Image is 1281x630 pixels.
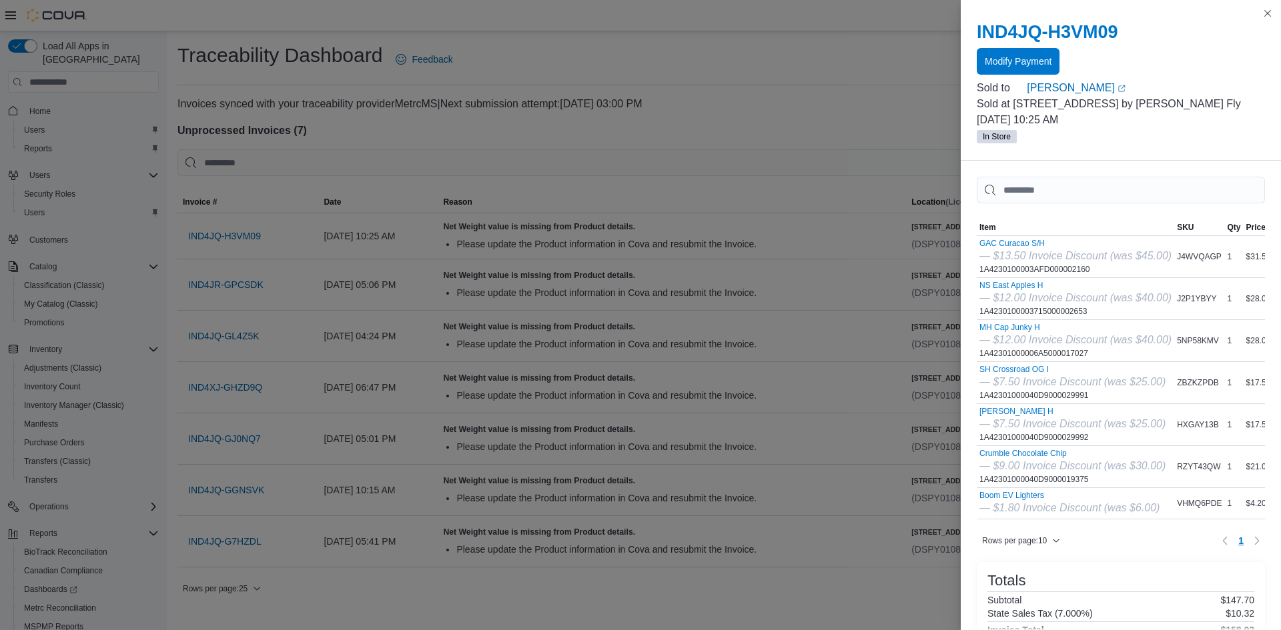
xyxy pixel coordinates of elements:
[1260,5,1276,21] button: Close this dialog
[1244,333,1274,349] div: $28.00
[987,595,1021,605] h6: Subtotal
[979,239,1172,275] div: 1A4230100003AFD000002160
[1118,85,1126,93] svg: External link
[979,365,1166,401] div: 1A42301000040D9000029991
[977,177,1265,203] input: This is a search bar. As you type, the results lower in the page will automatically filter.
[1177,419,1218,430] span: HXGAY13B
[1233,530,1249,551] ul: Pagination for table: MemoryTable from EuiInMemoryTable
[1244,375,1274,391] div: $17.50
[979,323,1172,359] div: 1A42301000006A5000017027
[977,112,1265,128] p: [DATE] 10:25 AM
[1225,495,1244,511] div: 1
[982,535,1047,546] span: Rows per page : 10
[1244,417,1274,433] div: $17.50
[1244,249,1274,265] div: $31.50
[1027,80,1265,96] a: [PERSON_NAME]External link
[1217,530,1265,551] nav: Pagination for table: MemoryTable from EuiInMemoryTable
[979,365,1166,374] button: SH Crossroad OG I
[987,573,1025,589] h3: Totals
[977,80,1024,96] div: Sold to
[979,281,1172,290] button: NS East Apples H
[979,290,1172,306] div: — $12.00 Invoice Discount (was $40.00)
[979,248,1172,264] div: — $13.50 Invoice Discount (was $45.00)
[1225,375,1244,391] div: 1
[979,491,1160,500] button: Boom EV Lighters
[1225,249,1244,265] div: 1
[1225,459,1244,475] div: 1
[979,239,1172,248] button: GAC Curacao S/H
[979,281,1172,317] div: 1A4230100003715000002653
[977,48,1059,75] button: Modify Payment
[979,449,1166,485] div: 1A42301000040D9000019375
[1244,495,1274,511] div: $4.20
[1246,222,1266,233] span: Price
[1244,459,1274,475] div: $21.00
[1225,333,1244,349] div: 1
[977,21,1265,43] h2: IND4JQ-H3VM09
[1217,533,1233,549] button: Previous page
[979,374,1166,390] div: — $7.50 Invoice Discount (was $25.00)
[1177,293,1216,304] span: J2P1YBYY
[1177,251,1222,262] span: J4WVQAGP
[1225,291,1244,307] div: 1
[977,130,1017,143] span: In Store
[979,332,1172,348] div: — $12.00 Invoice Discount (was $40.00)
[1225,219,1244,235] button: Qty
[1177,498,1222,509] span: VHMQ6PDE
[979,416,1166,432] div: — $7.50 Invoice Discount (was $25.00)
[977,219,1174,235] button: Item
[1233,530,1249,551] button: Page 1 of 1
[977,533,1065,549] button: Rows per page:10
[985,55,1051,68] span: Modify Payment
[979,449,1166,458] button: Crumble Chocolate Chip
[1238,534,1244,547] span: 1
[1177,377,1219,388] span: ZBZKZPDB
[1225,417,1244,433] div: 1
[979,500,1160,516] div: — $1.80 Invoice Discount (was $6.00)
[1226,608,1254,619] p: $10.32
[979,222,996,233] span: Item
[1228,222,1241,233] span: Qty
[1244,219,1274,235] button: Price
[1244,291,1274,307] div: $28.00
[1177,335,1219,346] span: 5NP58KMV
[987,608,1093,619] h6: State Sales Tax (7.000%)
[1177,461,1220,472] span: RZYT43QW
[983,131,1011,143] span: In Store
[979,407,1166,416] button: [PERSON_NAME] H
[979,407,1166,443] div: 1A42301000040D9000029992
[1177,222,1194,233] span: SKU
[1249,533,1265,549] button: Next page
[1174,219,1224,235] button: SKU
[979,458,1166,474] div: — $9.00 Invoice Discount (was $30.00)
[977,96,1265,112] p: Sold at [STREET_ADDRESS] by [PERSON_NAME] Fly
[1220,595,1254,605] p: $147.70
[979,323,1172,332] button: MH Cap Junky H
